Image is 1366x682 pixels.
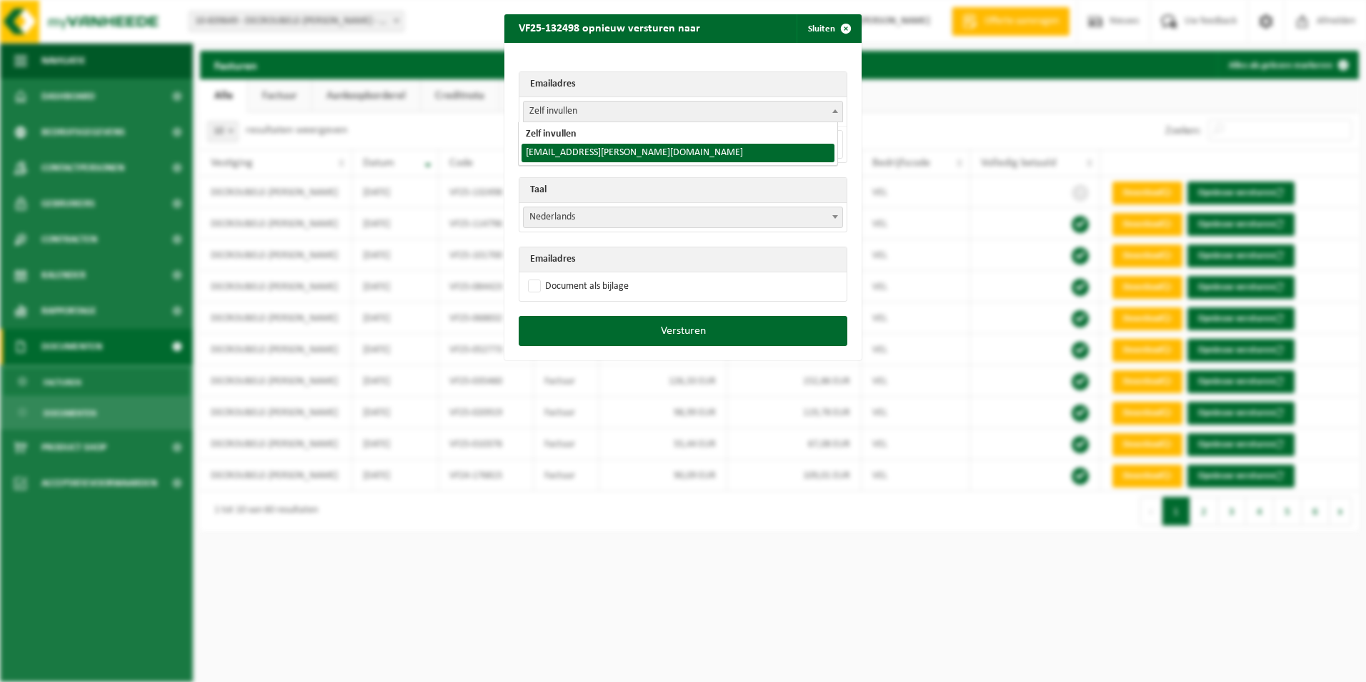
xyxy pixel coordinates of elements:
button: Versturen [519,316,847,346]
span: Zelf invullen [523,101,843,122]
span: Zelf invullen [524,102,842,122]
span: Nederlands [523,207,843,228]
h2: VF25-132498 opnieuw versturen naar [504,14,714,41]
li: Zelf invullen [522,125,834,144]
span: Nederlands [524,207,842,227]
th: Emailadres [519,72,847,97]
label: Document als bijlage [525,276,629,297]
th: Emailadres [519,247,847,272]
button: Sluiten [797,14,860,43]
th: Taal [519,178,847,203]
li: [EMAIL_ADDRESS][PERSON_NAME][DOMAIN_NAME] [522,144,834,162]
